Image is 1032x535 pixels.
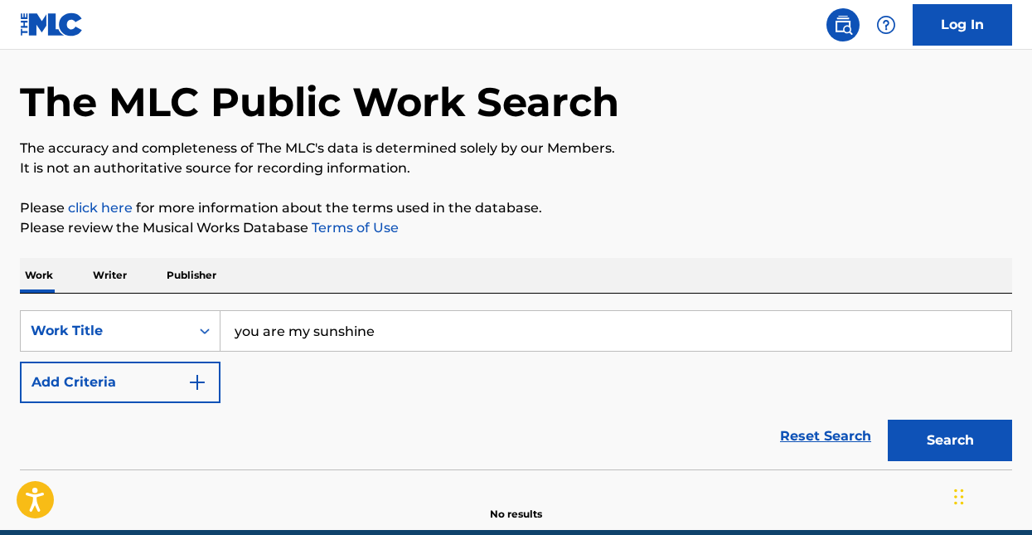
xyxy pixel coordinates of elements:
[20,218,1012,238] p: Please review the Musical Works Database
[20,12,84,36] img: MLC Logo
[68,200,133,216] a: click here
[772,418,879,455] a: Reset Search
[187,372,207,392] img: 9d2ae6d4665cec9f34b9.svg
[954,472,964,522] div: Drag
[31,321,180,341] div: Work Title
[833,15,853,35] img: search
[20,258,58,293] p: Work
[20,310,1012,469] form: Search Form
[162,258,221,293] p: Publisher
[20,77,619,127] h1: The MLC Public Work Search
[913,4,1012,46] a: Log In
[490,487,542,522] p: No results
[20,362,220,403] button: Add Criteria
[949,455,1032,535] iframe: Chat Widget
[20,198,1012,218] p: Please for more information about the terms used in the database.
[88,258,132,293] p: Writer
[826,8,860,41] a: Public Search
[870,8,903,41] div: Help
[20,158,1012,178] p: It is not an authoritative source for recording information.
[888,420,1012,461] button: Search
[20,139,1012,158] p: The accuracy and completeness of The MLC's data is determined solely by our Members.
[876,15,896,35] img: help
[308,220,399,236] a: Terms of Use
